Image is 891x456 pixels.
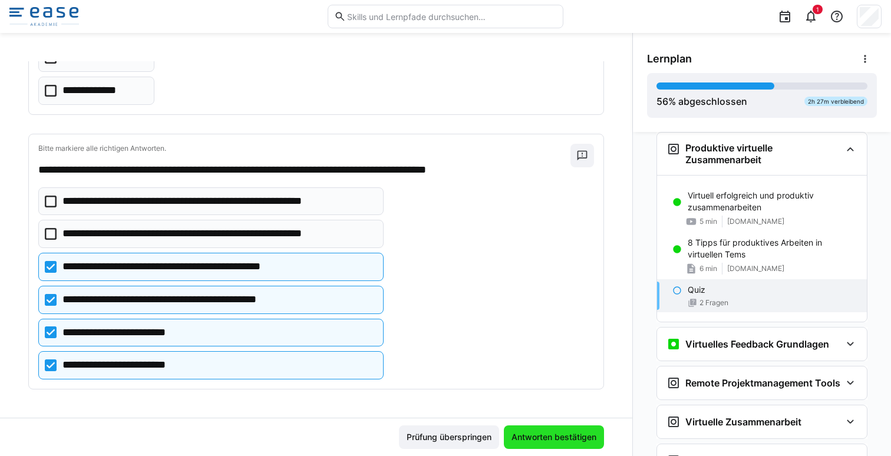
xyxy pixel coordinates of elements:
[688,190,857,213] p: Virtuell erfolgreich und produktiv zusammenarbeiten
[685,338,829,350] h3: Virtuelles Feedback Grundlagen
[38,144,570,153] p: Bitte markiere alle richtigen Antworten.
[510,431,598,443] span: Antworten bestätigen
[727,217,784,226] span: [DOMAIN_NAME]
[656,94,747,108] div: % abgeschlossen
[656,95,668,107] span: 56
[804,97,867,106] div: 2h 27m verbleibend
[405,431,493,443] span: Prüfung überspringen
[688,284,705,296] p: Quiz
[685,377,840,389] h3: Remote Projektmanagement Tools
[647,52,692,65] span: Lernplan
[688,237,857,260] p: 8 Tipps für produktives Arbeiten in virtuellen Tems
[699,264,717,273] span: 6 min
[685,416,801,428] h3: Virtuelle Zusammenarbeit
[699,217,717,226] span: 5 min
[504,425,604,449] button: Antworten bestätigen
[727,264,784,273] span: [DOMAIN_NAME]
[685,142,841,166] h3: Produktive virtuelle Zusammenarbeit
[816,6,819,13] span: 1
[699,298,728,308] span: 2 Fragen
[346,11,557,22] input: Skills und Lernpfade durchsuchen…
[399,425,499,449] button: Prüfung überspringen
